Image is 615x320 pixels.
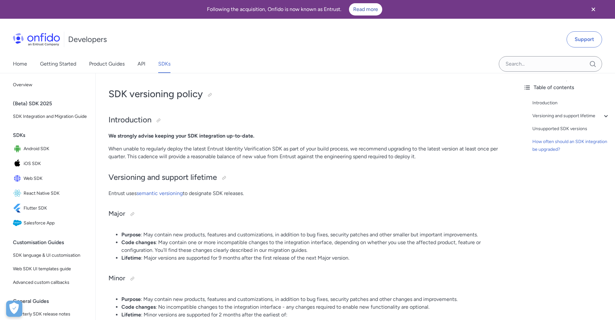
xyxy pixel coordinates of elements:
[13,252,87,259] span: SDK language & UI customisation
[13,204,24,213] img: IconFlutter SDK
[10,110,90,123] a: SDK Integration and Migration Guide
[24,159,87,168] span: iOS SDK
[532,138,610,153] a: How often should an SDK integration be upgraded?
[108,133,254,139] strong: We strongly advise keeping your SDK integration up-to-date.
[24,219,87,228] span: Salesforce App
[13,81,87,89] span: Overview
[13,236,93,249] div: Customisation Guides
[13,55,27,73] a: Home
[532,125,610,133] a: Unsupported SDK versions
[10,142,90,156] a: IconAndroid SDKAndroid SDK
[6,301,22,317] button: Open Preferences
[10,171,90,186] a: IconWeb SDKWeb SDK
[108,88,505,100] h1: SDK versioning policy
[13,33,60,46] img: Onfido Logo
[138,55,145,73] a: API
[13,265,87,273] span: Web SDK UI templates guide
[13,310,87,318] span: Quarterly SDK release notes
[589,5,597,13] svg: Close banner
[567,31,602,47] a: Support
[121,312,141,318] strong: Lifetime
[13,219,24,228] img: IconSalesforce App
[108,115,505,126] h2: Introduction
[10,201,90,215] a: IconFlutter SDKFlutter SDK
[137,190,183,196] a: semantic versioning
[6,301,22,317] div: Cookie Preferences
[13,279,87,286] span: Advanced custom callbacks
[121,303,505,311] li: : No incompatible changes to the integration interface - any changes required to enable new funct...
[121,254,505,262] li: : Major versions are supported for 9 months after the first release of the next Major version.
[24,174,87,183] span: Web SDK
[13,113,87,120] span: SDK Integration and Migration Guide
[108,172,505,183] h2: Versioning and support lifetime
[121,255,141,261] strong: Lifetime
[10,186,90,201] a: IconReact Native SDKReact Native SDK
[24,204,87,213] span: Flutter SDK
[10,263,90,275] a: Web SDK UI templates guide
[121,231,505,239] li: : May contain new products, features and customizations, in addition to bug fixes, security patch...
[13,174,24,183] img: IconWeb SDK
[13,189,24,198] img: IconReact Native SDK
[349,3,382,15] a: Read more
[121,239,505,254] li: : May contain one or more incompatible changes to the integration interface, depending on whether...
[24,189,87,198] span: React Native SDK
[13,97,93,110] div: (Beta) SDK 2025
[10,157,90,171] a: IconiOS SDKiOS SDK
[10,216,90,230] a: IconSalesforce AppSalesforce App
[581,1,605,17] button: Close banner
[8,3,581,15] div: Following the acquisition, Onfido is now known as Entrust.
[89,55,125,73] a: Product Guides
[108,209,505,219] h3: Major
[523,84,610,91] div: Table of contents
[121,239,156,245] strong: Code changes
[13,129,93,142] div: SDKs
[108,190,505,197] p: Entrust uses to designate SDK releases.
[532,99,610,107] a: Introduction
[10,249,90,262] a: SDK language & UI customisation
[532,112,610,120] a: Versioning and support lifetime
[68,34,107,45] h1: Developers
[158,55,170,73] a: SDKs
[108,145,505,160] p: When unable to regularly deploy the latest Entrust Identity Verification SDK as part of your buil...
[121,295,505,303] li: : May contain new products, features and customizations, in addition to bug fixes, security patch...
[24,144,87,153] span: Android SDK
[121,232,141,238] strong: Purpose
[13,144,24,153] img: IconAndroid SDK
[108,274,505,284] h3: Minor
[10,78,90,91] a: Overview
[10,276,90,289] a: Advanced custom callbacks
[13,295,93,308] div: General Guides
[121,296,141,302] strong: Purpose
[121,304,156,310] strong: Code changes
[499,56,602,72] input: Onfido search input field
[13,159,24,168] img: IconiOS SDK
[40,55,76,73] a: Getting Started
